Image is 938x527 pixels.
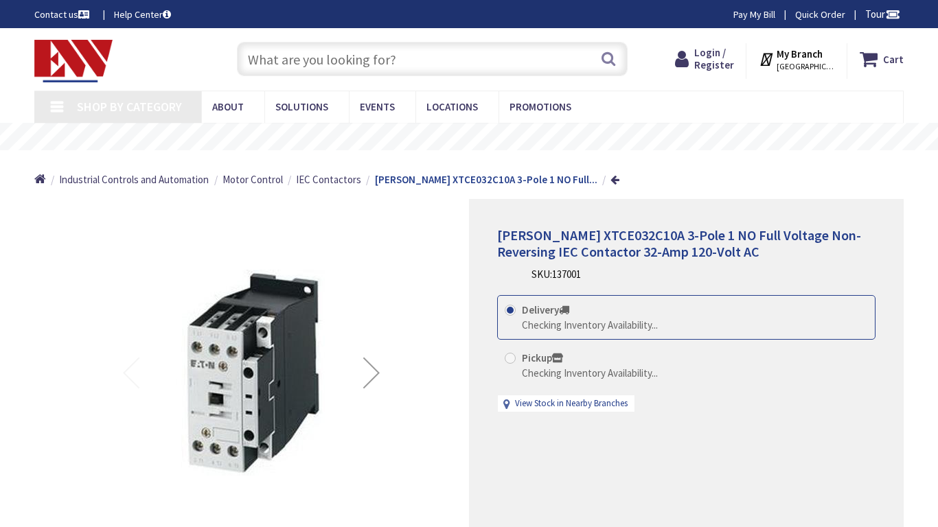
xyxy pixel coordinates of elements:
[222,172,283,187] a: Motor Control
[296,173,361,186] span: IEC Contactors
[522,351,563,364] strong: Pickup
[222,173,283,186] span: Motor Control
[865,8,900,21] span: Tour
[356,130,607,145] rs-layer: Free Same Day Pickup at 19 Locations
[522,366,658,380] div: Checking Inventory Availability...
[883,47,904,71] strong: Cart
[777,61,835,72] span: [GEOGRAPHIC_DATA], [GEOGRAPHIC_DATA]
[795,8,845,21] a: Quick Order
[34,8,92,21] a: Contact us
[522,303,569,316] strong: Delivery
[759,47,835,71] div: My Branch [GEOGRAPHIC_DATA], [GEOGRAPHIC_DATA]
[552,268,581,281] span: 137001
[114,8,171,21] a: Help Center
[515,397,628,410] a: View Stock in Nearby Branches
[733,8,775,21] a: Pay My Bill
[510,100,571,113] span: Promotions
[675,47,734,71] a: Login / Register
[426,100,478,113] span: Locations
[497,226,861,260] span: [PERSON_NAME] XTCE032C10A 3-Pole 1 NO Full Voltage Non-Reversing IEC Contactor 32-Amp 120-Volt AC
[860,47,904,71] a: Cart
[34,40,113,82] img: Electrical Wholesalers, Inc.
[694,46,734,71] span: Login / Register
[149,270,355,476] img: Eaton XTCE032C10A 3-Pole 1 NO Full Voltage Non-Reversing IEC Contactor 32-Amp 120-Volt AC
[237,42,628,76] input: What are you looking for?
[212,100,244,113] span: About
[777,47,823,60] strong: My Branch
[59,172,209,187] a: Industrial Controls and Automation
[77,99,182,115] span: Shop By Category
[275,100,328,113] span: Solutions
[344,225,399,520] div: Next
[375,173,597,186] strong: [PERSON_NAME] XTCE032C10A 3-Pole 1 NO Full...
[531,267,581,281] div: SKU:
[59,173,209,186] span: Industrial Controls and Automation
[522,318,658,332] div: Checking Inventory Availability...
[296,172,361,187] a: IEC Contactors
[360,100,395,113] span: Events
